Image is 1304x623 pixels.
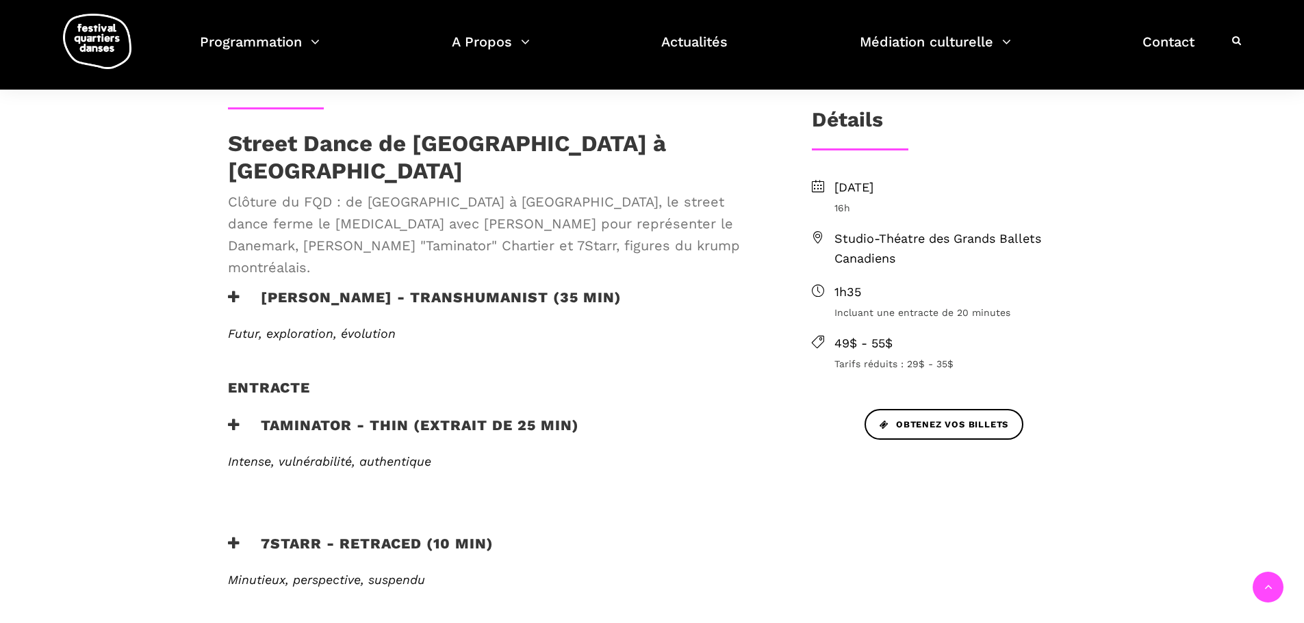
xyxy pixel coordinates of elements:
[228,572,425,587] em: Minutieux, perspective, suspendu
[228,535,494,569] h3: 7Starr - Retraced (10 min)
[228,379,310,413] h4: Entracte
[865,409,1023,440] a: Obtenez vos billets
[228,289,622,323] h3: [PERSON_NAME] - TRANSHUMANIST (35 min)
[834,334,1077,354] span: 49$ - 55$
[1142,30,1194,70] a: Contact
[834,305,1077,320] span: Incluant une entracte de 20 minutes
[880,418,1008,432] span: Obtenez vos billets
[63,14,131,69] img: logo-fqd-med
[812,107,883,142] h3: Détails
[200,30,320,70] a: Programmation
[834,229,1077,269] span: Studio-Théatre des Grands Ballets Canadiens
[228,130,767,184] h1: Street Dance de [GEOGRAPHIC_DATA] à [GEOGRAPHIC_DATA]
[228,454,431,468] span: Intense, vulnérabilité, authentique
[228,191,767,278] span: Clôture du FQD : de [GEOGRAPHIC_DATA] à [GEOGRAPHIC_DATA], le street dance ferme le [MEDICAL_DATA...
[860,30,1011,70] a: Médiation culturelle
[452,30,530,70] a: A Propos
[228,326,396,341] span: Futur, exploration, évolution
[228,416,579,451] h3: Taminator - Thin (extrait de 25 min)
[834,282,1077,302] span: 1h35
[834,178,1077,198] span: [DATE]
[661,30,728,70] a: Actualités
[834,356,1077,371] span: Tarifs réduits : 29$ - 35$
[834,200,1077,215] span: 16h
